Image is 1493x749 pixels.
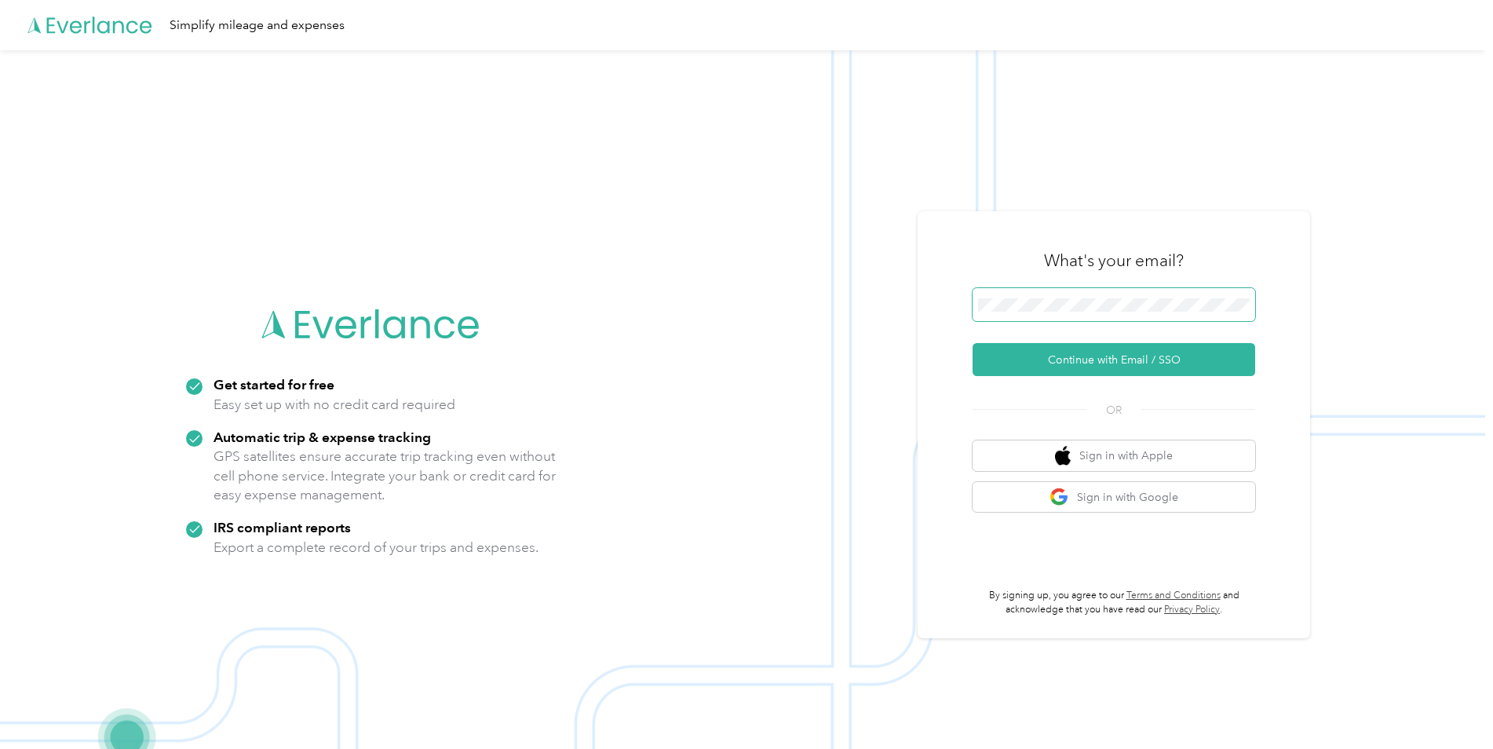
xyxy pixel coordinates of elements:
a: Privacy Policy [1164,604,1220,616]
strong: Get started for free [214,376,334,393]
strong: Automatic trip & expense tracking [214,429,431,445]
p: GPS satellites ensure accurate trip tracking even without cell phone service. Integrate your bank... [214,447,557,505]
button: google logoSign in with Google [973,482,1255,513]
img: apple logo [1055,446,1071,466]
a: Terms and Conditions [1126,590,1221,601]
span: OR [1086,402,1141,418]
strong: IRS compliant reports [214,519,351,535]
button: apple logoSign in with Apple [973,440,1255,471]
h3: What's your email? [1044,250,1184,272]
p: Easy set up with no credit card required [214,395,455,415]
div: Simplify mileage and expenses [170,16,345,35]
img: google logo [1049,488,1069,507]
p: By signing up, you agree to our and acknowledge that you have read our . [973,589,1255,616]
p: Export a complete record of your trips and expenses. [214,538,538,557]
button: Continue with Email / SSO [973,343,1255,376]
